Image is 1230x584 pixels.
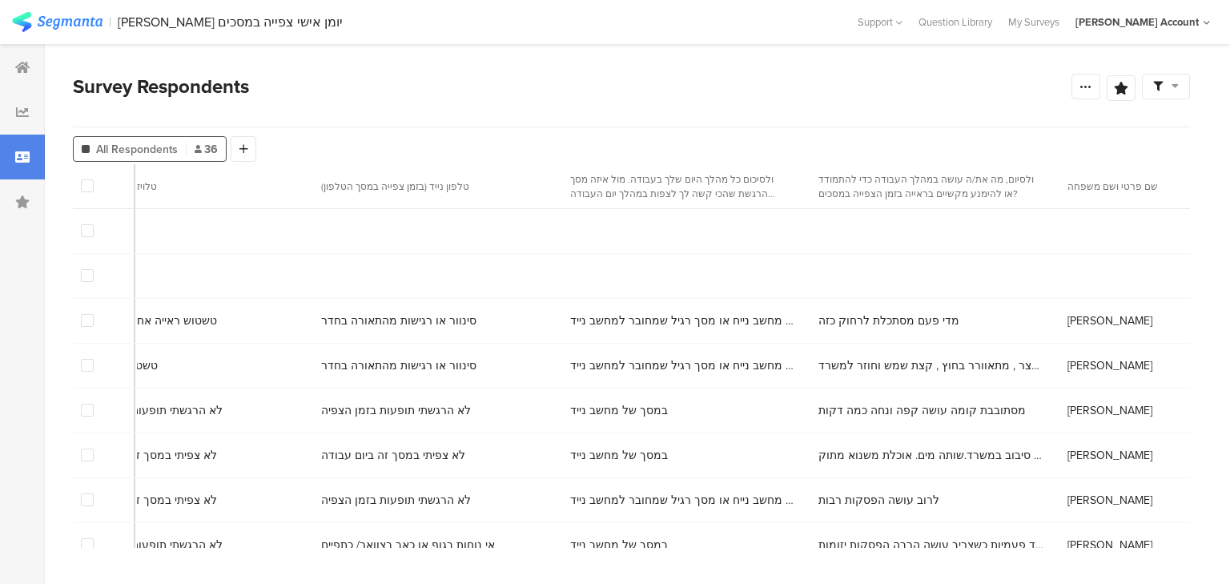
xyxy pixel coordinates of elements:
span: לא הרגשתי תופעות בזמן הצפיה [321,402,471,419]
span: [PERSON_NAME] [1067,447,1152,464]
span: במסך של מחשב נייד [570,447,668,464]
span: לא צפיתי במסך זה ביום עבודה [321,447,465,464]
section: ולסיום, מה את/ה עושה במהלך העבודה כדי להתמודד או להימנע מקשיים בראייה בזמן הצפייה במסכים? [818,172,1040,201]
a: My Surveys [1000,14,1067,30]
span: במסך של מחשב נייד [570,537,668,554]
section: ולסיכום כל מהלך היום שלך בעבודה. מול איזה מסך הרגשת שהכי קשה לך לצפות במהלך יום העבודה שלך? [570,172,792,201]
span: לא צפיתי במסך זה ביום עבודה [73,447,217,464]
div: | [109,13,111,31]
span: [PERSON_NAME] [1067,537,1152,554]
a: Question Library [910,14,1000,30]
section: טלויזיה או מסך מקרן [73,179,295,194]
span: במסך של מחשב נייד [570,402,668,419]
span: מסך של מחשב נייח או מסך רגיל שמחובר למחשב נייד [570,312,799,329]
span: [PERSON_NAME] [1067,402,1152,419]
span: מדי פעם מסתכלת לרחוק כזה [818,312,959,329]
span: לא הרגשתי תופעות בזמן הצפיה [73,537,223,554]
span: טשטוש ראייה אחרי זמן ממושך [73,312,217,329]
span: לא הרגשתי תופעות בזמן הצפיה [321,492,471,509]
span: מסתובבת קומה עושה קפה ונחה כמה דקות [818,402,1026,419]
span: מסך של מחשב נייח או מסך רגיל שמחובר למחשב נייד [570,357,799,374]
span: לא צפיתי במסך זה ביום עבודה [73,492,217,509]
span: 36 [195,141,218,158]
div: Support [858,10,902,34]
div: [PERSON_NAME] Account [1075,14,1199,30]
span: מסך של מחשב נייח או מסך רגיל שמחובר למחשב נייד [570,492,799,509]
span: סינוור או רגישות מהתאורה בחדר [321,312,476,329]
span: משתמשת בדמעות חד פעמיות כשצריך עושה הרבה הפסקות יזומות. [818,537,1047,554]
span: סיבוב קצר , מתאוורר בחוץ , קצת שמש וחוזר למשרד [818,357,1047,374]
span: קמה מידיי פעם מהכסא. עושה סיבוב במשרד.שותה מים. אוכלת משנוא מתוק [818,447,1047,464]
span: אי נוחות בגוף או כאב בצוואר/ כתפיים [321,537,495,554]
span: לא הרגשתי תופעות בזמן הצפיה [73,402,223,419]
img: segmanta logo [12,12,102,32]
span: All Respondents [96,141,178,158]
section: טלפון נייד (בזמן צפייה במסך הטלפון) [321,179,543,194]
span: Survey Respondents [73,72,249,101]
span: [PERSON_NAME] [1067,312,1152,329]
span: סינוור או רגישות מהתאורה בחדר [321,357,476,374]
div: [PERSON_NAME] יומן אישי צפייה במסכים [118,14,343,30]
span: [PERSON_NAME] [1067,492,1152,509]
span: לרוב עושה הפסקות רבות [818,492,939,509]
span: [PERSON_NAME] [1067,357,1152,374]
